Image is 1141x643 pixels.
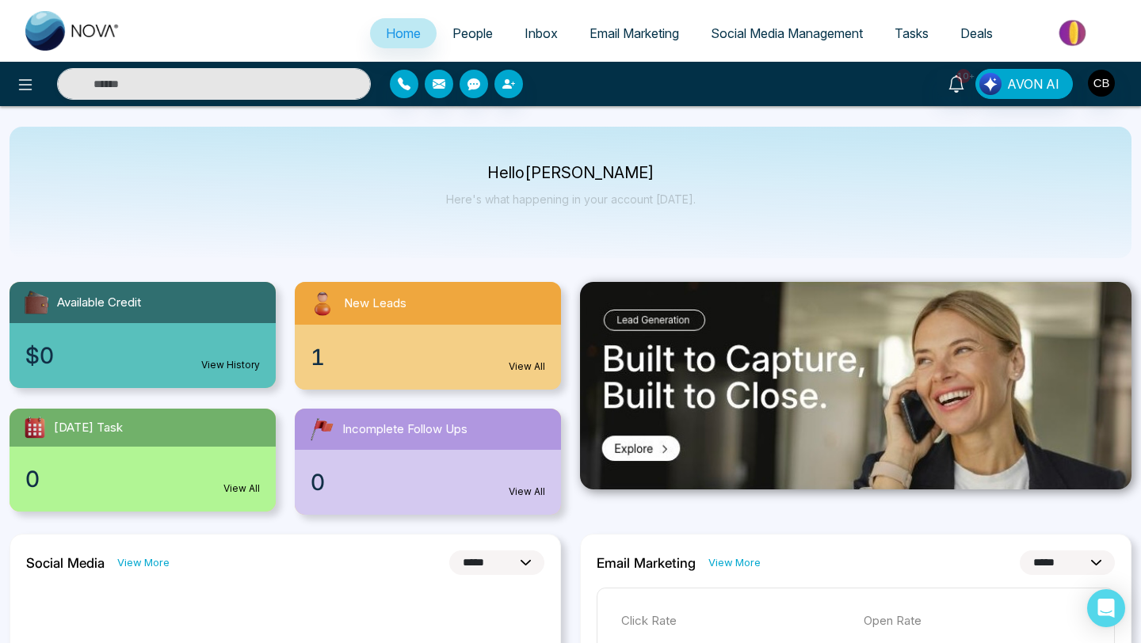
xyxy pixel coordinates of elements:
a: 10+ [937,69,975,97]
span: Email Marketing [590,25,679,41]
a: View All [509,485,545,499]
h2: Email Marketing [597,555,696,571]
p: Open Rate [864,612,1090,630]
span: Inbox [525,25,558,41]
a: Email Marketing [574,18,695,48]
span: People [452,25,493,41]
img: Market-place.gif [1017,15,1131,51]
a: Tasks [879,18,944,48]
span: 1 [311,341,325,374]
img: Nova CRM Logo [25,11,120,51]
img: . [580,282,1131,489]
span: Available Credit [57,294,141,312]
span: 0 [25,462,40,496]
span: [DATE] Task [54,419,123,437]
span: New Leads [344,295,406,313]
span: AVON AI [1007,74,1059,93]
a: New Leads1View All [285,282,570,390]
a: View More [117,555,170,570]
span: Deals [960,25,993,41]
a: View All [509,360,545,374]
img: newLeads.svg [307,288,338,318]
a: Inbox [509,18,574,48]
span: Social Media Management [711,25,863,41]
a: Home [370,18,437,48]
img: Lead Flow [979,73,1002,95]
a: People [437,18,509,48]
span: Incomplete Follow Ups [342,420,467,439]
a: Incomplete Follow Ups0View All [285,409,570,515]
a: Social Media Management [695,18,879,48]
img: followUps.svg [307,415,336,443]
span: 10+ [956,69,971,83]
span: Home [386,25,421,41]
p: Here's what happening in your account [DATE]. [446,192,696,206]
p: Hello [PERSON_NAME] [446,166,696,180]
div: Open Intercom Messenger [1087,589,1125,627]
a: Deals [944,18,1009,48]
a: View History [201,358,260,372]
a: View All [223,481,260,496]
p: Click Rate [621,612,848,630]
span: $0 [25,339,54,372]
button: AVON AI [975,69,1073,99]
img: User Avatar [1088,70,1115,97]
span: 0 [311,466,325,499]
a: View More [708,555,761,570]
span: Tasks [895,25,929,41]
img: todayTask.svg [22,415,48,440]
img: availableCredit.svg [22,288,51,317]
h2: Social Media [26,555,105,571]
